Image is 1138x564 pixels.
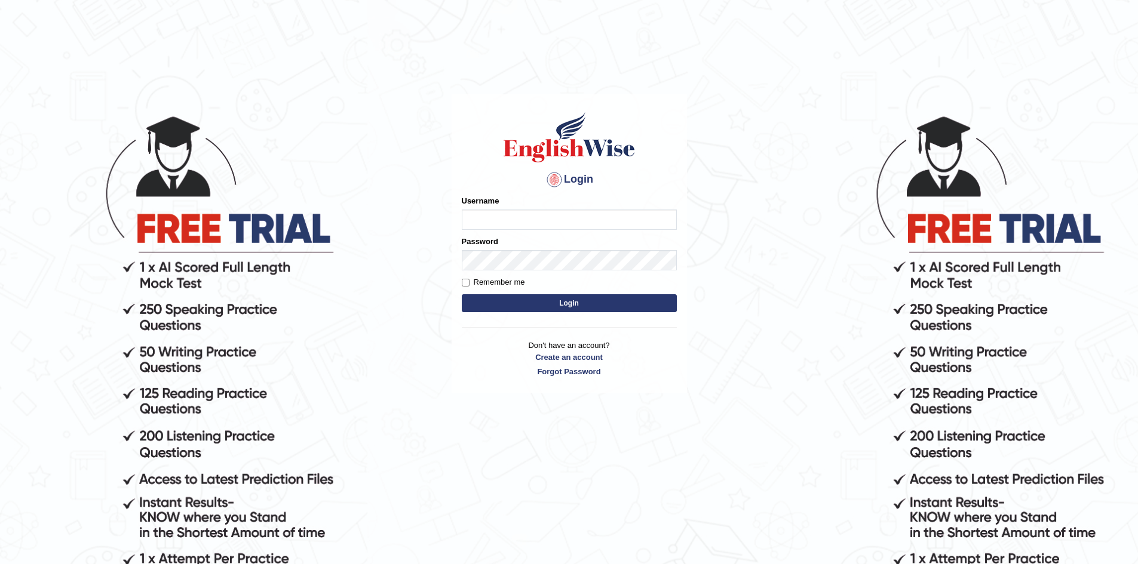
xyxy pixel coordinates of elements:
input: Remember me [462,279,470,286]
button: Login [462,294,677,312]
a: Forgot Password [462,366,677,377]
h4: Login [462,170,677,189]
label: Password [462,236,498,247]
label: Username [462,195,499,207]
a: Create an account [462,352,677,363]
label: Remember me [462,276,525,288]
p: Don't have an account? [462,340,677,377]
img: Logo of English Wise sign in for intelligent practice with AI [501,110,637,164]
